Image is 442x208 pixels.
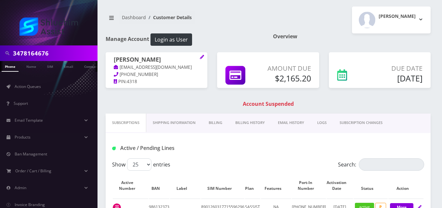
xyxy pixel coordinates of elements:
[146,114,202,132] a: Shipping Information
[201,173,244,198] th: SIM Number: activate to sort column ascending
[379,14,416,19] h2: [PERSON_NAME]
[273,33,431,40] h1: Overview
[81,61,103,71] a: Company
[106,114,146,132] a: Subscriptions
[112,147,116,150] img: Active / Pending Lines
[112,158,170,171] label: Show entries
[112,145,210,151] h1: Active / Pending Lines
[369,73,422,83] h5: [DATE]
[265,64,311,73] p: Amount Due
[338,158,424,171] label: Search:
[311,114,333,132] a: LOGS
[114,79,127,85] a: PIN:
[359,158,424,171] input: Search:
[106,11,263,29] nav: breadcrumb
[271,114,311,132] a: EMAIL HISTORY
[127,158,151,171] select: Showentries
[292,173,326,198] th: Port-In Number: activate to sort column ascending
[44,61,56,71] a: SIM
[114,64,192,71] a: [EMAIL_ADDRESS][DOMAIN_NAME]
[352,6,431,33] button: [PERSON_NAME]
[23,61,39,71] a: Name
[265,73,311,83] h5: $2,165.20
[15,134,31,140] span: Products
[245,173,260,198] th: Plan: activate to sort column ascending
[113,173,148,198] th: Active Number: activate to sort column ascending
[14,101,28,106] span: Support
[327,173,353,198] th: Activation Date: activate to sort column ascending
[229,114,271,132] a: Billing History
[13,47,96,59] input: Search in Company
[114,56,199,64] h1: [PERSON_NAME]
[333,114,389,132] a: SUBSCRIPTION CHANGES
[261,173,291,198] th: Features: activate to sort column ascending
[202,114,229,132] a: Billing
[150,33,192,46] button: Login as User
[146,14,192,21] li: Customer Details
[388,173,423,198] th: Action: activate to sort column ascending
[15,168,51,174] span: Order / Cart / Billing
[122,14,146,20] a: Dashboard
[19,18,78,36] img: Shluchim Assist
[120,71,158,77] span: [PHONE_NUMBER]
[61,61,76,71] a: Email
[15,202,45,207] span: Invoice Branding
[2,61,19,72] a: Phone
[107,101,429,107] h1: Account Suspended
[15,84,41,89] span: Action Queues
[15,185,26,190] span: Admin
[149,173,169,198] th: BAN: activate to sort column ascending
[15,117,43,123] span: Email Template
[149,35,192,43] a: Login as User
[369,64,422,73] p: Due Date
[170,173,201,198] th: Label: activate to sort column ascending
[127,79,137,84] span: 4318
[354,173,388,198] th: Status: activate to sort column ascending
[106,33,263,46] h1: Manage Account
[15,151,47,157] span: Ban Management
